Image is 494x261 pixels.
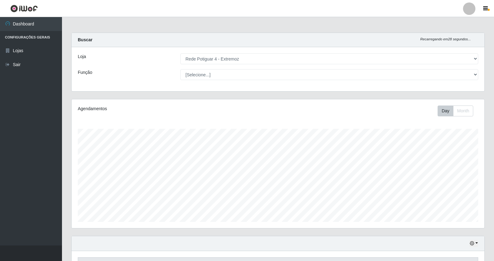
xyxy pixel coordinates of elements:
button: Day [438,106,453,116]
i: Recarregando em 28 segundos... [420,37,471,41]
div: Toolbar with button groups [438,106,478,116]
label: Função [78,69,92,76]
div: Agendamentos [78,106,239,112]
div: First group [438,106,473,116]
strong: Buscar [78,37,92,42]
button: Month [453,106,473,116]
label: Loja [78,53,86,60]
img: CoreUI Logo [10,5,38,12]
